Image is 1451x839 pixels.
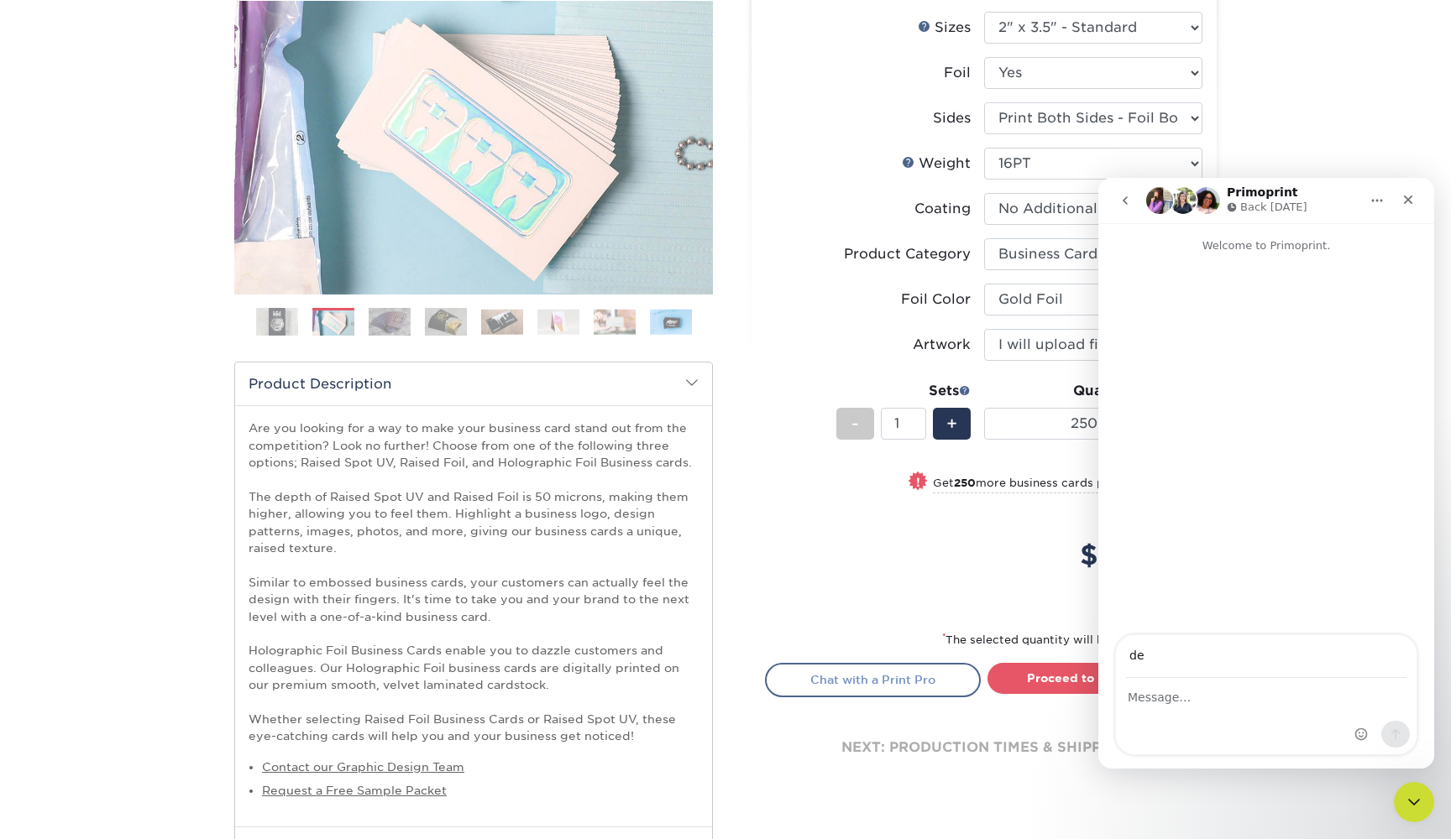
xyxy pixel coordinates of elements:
[235,362,712,405] h2: Product Description
[901,289,971,310] div: Foil Color
[987,663,1203,693] a: Proceed to Shipping
[946,411,957,436] span: +
[537,309,579,335] img: Business Cards 06
[1098,178,1434,769] iframe: Intercom live chat
[836,381,971,401] div: Sets
[765,697,1203,798] div: next: production times & shipping
[844,244,971,264] div: Product Category
[262,760,464,774] a: Contact our Graphic Design Team
[918,18,971,38] div: Sizes
[4,788,143,833] iframe: Google Customer Reviews
[933,108,971,128] div: Sides
[650,309,692,335] img: Business Cards 08
[1394,782,1434,822] iframe: Intercom live chat
[944,63,971,83] div: Foil
[249,419,699,744] p: Are you looking for a way to make your business card stand out from the competition? Look no furt...
[942,633,1203,646] small: The selected quantity will be
[262,784,447,797] a: Request a Free Sample Packet
[851,411,859,436] span: -
[256,301,298,343] img: Business Cards 01
[481,309,523,335] img: Business Cards 05
[369,307,411,336] img: Business Cards 03
[902,154,971,174] div: Weight
[765,663,981,696] a: Chat with a Print Pro
[933,477,1202,493] small: Get more business cards per set for
[916,473,920,491] span: !
[997,535,1202,576] div: $236.00
[425,307,467,336] img: Business Cards 04
[913,335,971,355] div: Artwork
[594,309,636,335] img: Business Cards 07
[984,381,1202,401] div: Quantity per Set
[312,309,354,338] img: Business Cards 02
[914,199,971,219] div: Coating
[954,477,976,489] strong: 250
